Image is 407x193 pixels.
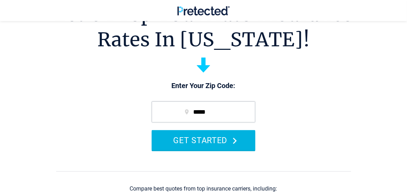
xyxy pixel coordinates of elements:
h1: Let's Drop Your Auto Insurance Rates In [US_STATE]! [54,2,353,52]
div: Compare best quotes from top insurance carriers, including: [130,186,277,192]
p: Enter Your Zip Code: [145,81,262,91]
img: Pretected Logo [177,6,230,15]
input: zip code [152,101,255,122]
button: GET STARTED [152,130,255,150]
